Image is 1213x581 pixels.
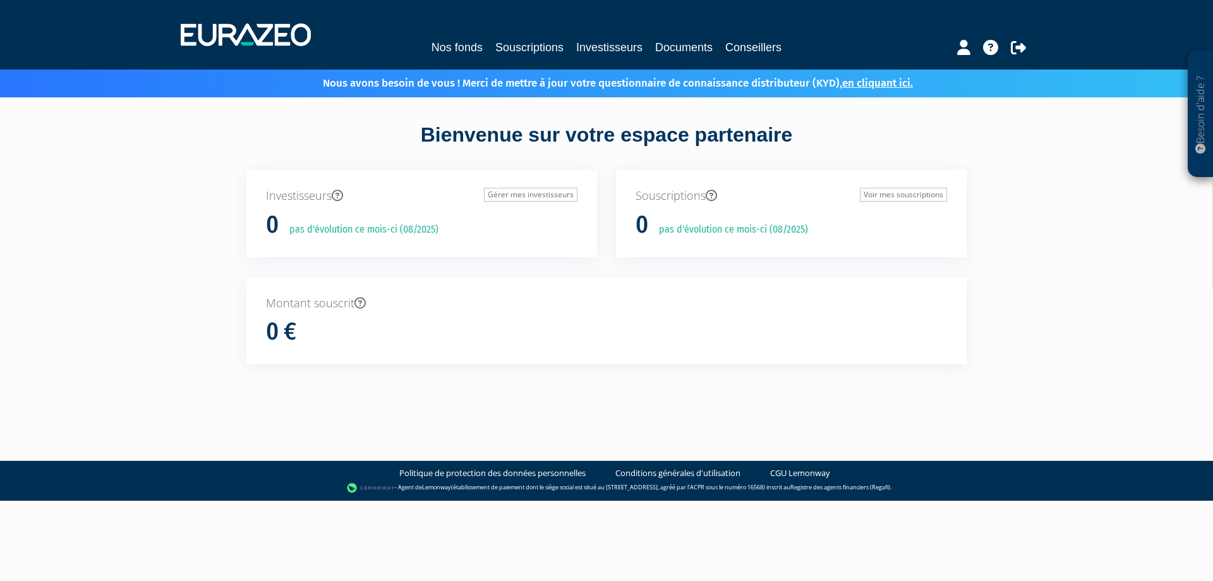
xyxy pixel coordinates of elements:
[636,212,648,238] h1: 0
[655,39,713,56] a: Documents
[790,484,890,492] a: Registre des agents financiers (Regafi)
[650,223,808,237] p: pas d'évolution ce mois-ci (08/2025)
[636,188,947,204] p: Souscriptions
[237,121,976,170] div: Bienvenue sur votre espace partenaire
[484,188,577,202] a: Gérer mes investisseurs
[181,23,311,46] img: 1732889491-logotype_eurazeo_blanc_rvb.png
[842,76,913,90] a: en cliquant ici.
[347,482,395,494] img: logo-lemonway.png
[725,39,782,56] a: Conseillers
[431,39,483,56] a: Nos fonds
[13,482,1200,494] div: - Agent de (établissement de paiement dont le siège social est situé au [STREET_ADDRESS], agréé p...
[1193,58,1208,171] p: Besoin d'aide ?
[576,39,643,56] a: Investisseurs
[281,223,438,237] p: pas d'évolution ce mois-ci (08/2025)
[615,467,740,479] a: Conditions générales d'utilisation
[860,188,947,202] a: Voir mes souscriptions
[770,467,830,479] a: CGU Lemonway
[266,319,296,345] h1: 0 €
[266,295,947,312] p: Montant souscrit
[422,484,451,492] a: Lemonway
[399,467,586,479] a: Politique de protection des données personnelles
[266,212,279,238] h1: 0
[495,39,564,56] a: Souscriptions
[286,73,913,91] p: Nous avons besoin de vous ! Merci de mettre à jour votre questionnaire de connaissance distribute...
[266,188,577,204] p: Investisseurs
